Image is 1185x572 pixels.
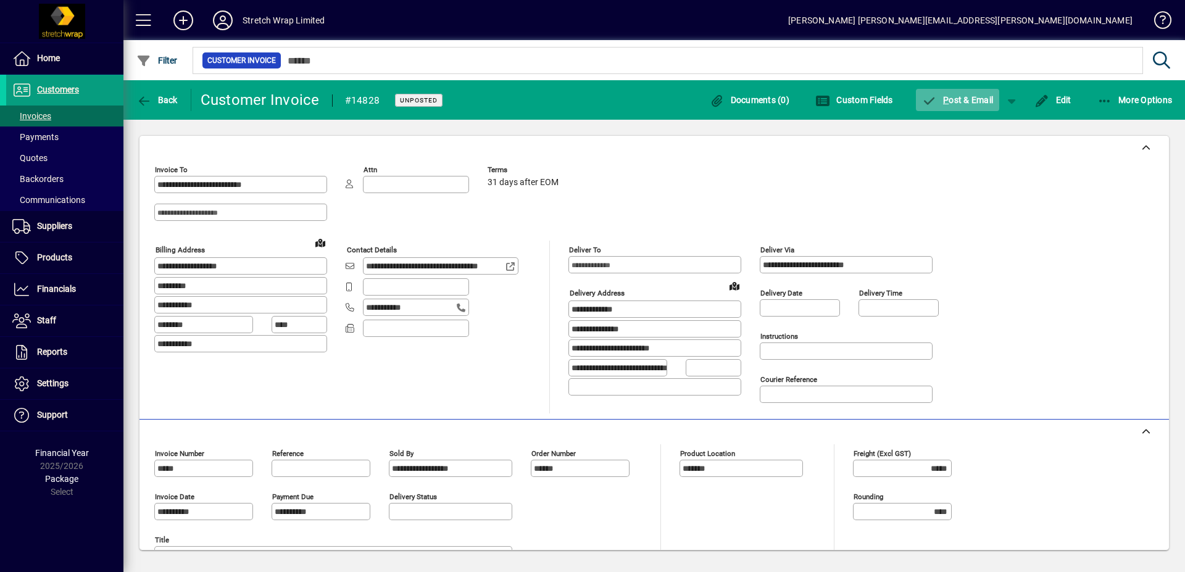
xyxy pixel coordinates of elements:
span: Settings [37,378,69,388]
a: View on map [310,233,330,252]
a: Suppliers [6,211,123,242]
span: 31 days after EOM [488,178,559,188]
span: Custom Fields [815,95,893,105]
mat-label: Instructions [760,332,798,341]
mat-label: Deliver via [760,246,794,254]
span: Edit [1034,95,1071,105]
span: Reports [37,347,67,357]
mat-label: Rounding [854,492,883,501]
div: Stretch Wrap Limited [243,10,325,30]
span: Suppliers [37,221,72,231]
mat-label: Courier Reference [760,375,817,384]
a: Support [6,400,123,431]
span: Package [45,474,78,484]
a: Reports [6,337,123,368]
span: ost & Email [922,95,994,105]
button: Filter [133,49,181,72]
app-page-header-button: Back [123,89,191,111]
mat-label: Freight (excl GST) [854,449,911,458]
span: Customer Invoice [207,54,276,67]
span: Back [136,95,178,105]
a: Quotes [6,147,123,168]
a: Products [6,242,123,273]
span: Invoices [12,111,51,121]
mat-label: Product location [680,449,735,458]
button: Documents (0) [706,89,792,111]
span: P [943,95,949,105]
a: Invoices [6,106,123,126]
mat-label: Title [155,536,169,544]
span: Financial Year [35,448,89,458]
mat-label: Order number [531,449,576,458]
div: #14828 [345,91,380,110]
mat-label: Attn [364,165,377,174]
span: Communications [12,195,85,205]
a: Financials [6,274,123,305]
button: More Options [1094,89,1176,111]
mat-label: Delivery time [859,289,902,297]
a: Communications [6,189,123,210]
button: Edit [1031,89,1075,111]
mat-label: Reference [272,449,304,458]
span: Unposted [400,96,438,104]
a: Knowledge Base [1145,2,1170,43]
span: Home [37,53,60,63]
span: Support [37,410,68,420]
span: Documents (0) [709,95,789,105]
a: Backorders [6,168,123,189]
button: Custom Fields [812,89,896,111]
mat-label: Delivery status [389,492,437,501]
mat-label: Deliver To [569,246,601,254]
span: Customers [37,85,79,94]
a: Payments [6,126,123,147]
div: Customer Invoice [201,90,320,110]
span: Terms [488,166,562,174]
span: More Options [1097,95,1173,105]
button: Post & Email [916,89,1000,111]
a: Staff [6,305,123,336]
span: Quotes [12,153,48,163]
mat-label: Payment due [272,492,314,501]
a: Settings [6,368,123,399]
span: Filter [136,56,178,65]
button: Back [133,89,181,111]
span: Backorders [12,174,64,184]
a: View on map [725,276,744,296]
button: Profile [203,9,243,31]
span: Staff [37,315,56,325]
mat-label: Invoice To [155,165,188,174]
span: Payments [12,132,59,142]
a: Home [6,43,123,74]
mat-label: Delivery date [760,289,802,297]
mat-label: Sold by [389,449,414,458]
span: Financials [37,284,76,294]
span: Products [37,252,72,262]
button: Add [164,9,203,31]
mat-label: Invoice date [155,492,194,501]
div: [PERSON_NAME] [PERSON_NAME][EMAIL_ADDRESS][PERSON_NAME][DOMAIN_NAME] [788,10,1133,30]
mat-label: Invoice number [155,449,204,458]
